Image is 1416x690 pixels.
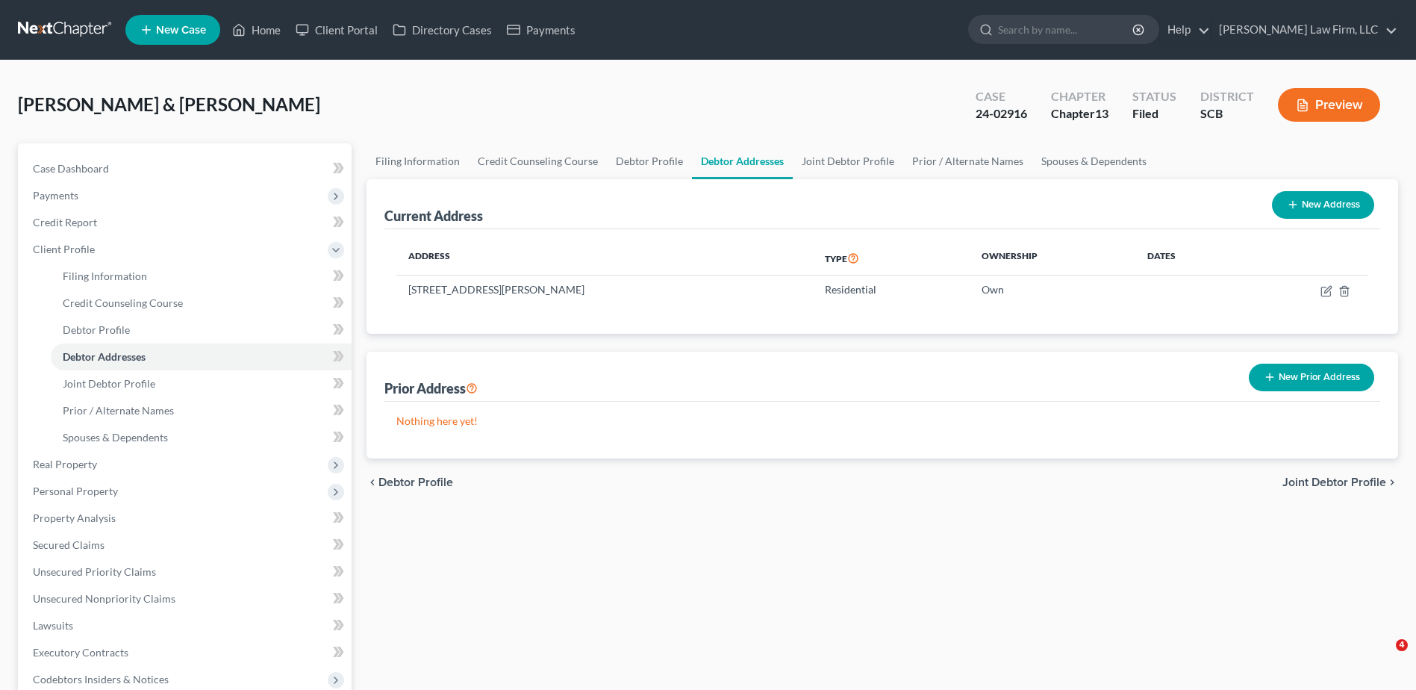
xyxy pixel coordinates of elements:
[51,424,352,451] a: Spouses & Dependents
[51,263,352,290] a: Filing Information
[33,512,116,524] span: Property Analysis
[378,476,453,488] span: Debtor Profile
[396,276,812,304] td: [STREET_ADDRESS][PERSON_NAME]
[385,16,499,43] a: Directory Cases
[396,241,812,276] th: Address
[1051,88,1108,105] div: Chapter
[63,377,155,390] span: Joint Debtor Profile
[1396,639,1408,651] span: 4
[33,162,109,175] span: Case Dashboard
[33,592,175,605] span: Unsecured Nonpriority Claims
[21,559,352,585] a: Unsecured Priority Claims
[21,209,352,236] a: Credit Report
[225,16,288,43] a: Home
[384,207,483,225] div: Current Address
[63,270,147,282] span: Filing Information
[1249,364,1374,391] button: New Prior Address
[998,16,1135,43] input: Search by name...
[51,290,352,317] a: Credit Counseling Course
[51,344,352,370] a: Debtor Addresses
[33,243,95,255] span: Client Profile
[367,476,378,488] i: chevron_left
[469,143,607,179] a: Credit Counseling Course
[384,379,478,397] div: Prior Address
[33,485,118,497] span: Personal Property
[1132,105,1176,122] div: Filed
[33,458,97,470] span: Real Property
[63,296,183,309] span: Credit Counseling Course
[156,25,206,36] span: New Case
[813,276,970,304] td: Residential
[33,619,73,632] span: Lawsuits
[21,585,352,612] a: Unsecured Nonpriority Claims
[63,404,174,417] span: Prior / Alternate Names
[33,673,169,686] span: Codebtors Insiders & Notices
[33,565,156,578] span: Unsecured Priority Claims
[63,350,146,363] span: Debtor Addresses
[367,143,469,179] a: Filing Information
[1051,105,1108,122] div: Chapter
[33,538,105,551] span: Secured Claims
[607,143,692,179] a: Debtor Profile
[21,612,352,639] a: Lawsuits
[21,639,352,666] a: Executory Contracts
[1365,639,1401,675] iframe: Intercom live chat
[976,105,1027,122] div: 24-02916
[51,317,352,344] a: Debtor Profile
[692,143,793,179] a: Debtor Addresses
[1211,16,1397,43] a: [PERSON_NAME] Law Firm, LLC
[1032,143,1155,179] a: Spouses & Dependents
[21,155,352,182] a: Case Dashboard
[970,276,1136,304] td: Own
[1272,191,1374,219] button: New Address
[367,476,453,488] button: chevron_left Debtor Profile
[1278,88,1380,122] button: Preview
[288,16,385,43] a: Client Portal
[51,397,352,424] a: Prior / Alternate Names
[21,505,352,532] a: Property Analysis
[33,189,78,202] span: Payments
[1282,476,1386,488] span: Joint Debtor Profile
[1386,476,1398,488] i: chevron_right
[813,241,970,276] th: Type
[1200,105,1254,122] div: SCB
[1132,88,1176,105] div: Status
[63,431,168,444] span: Spouses & Dependents
[33,646,128,659] span: Executory Contracts
[976,88,1027,105] div: Case
[21,532,352,559] a: Secured Claims
[1095,106,1108,120] span: 13
[970,241,1136,276] th: Ownership
[1135,241,1244,276] th: Dates
[1282,476,1398,488] button: Joint Debtor Profile chevron_right
[793,143,903,179] a: Joint Debtor Profile
[1160,16,1210,43] a: Help
[499,16,583,43] a: Payments
[396,414,1368,429] p: Nothing here yet!
[903,143,1032,179] a: Prior / Alternate Names
[1200,88,1254,105] div: District
[33,216,97,229] span: Credit Report
[63,323,130,336] span: Debtor Profile
[18,93,320,115] span: [PERSON_NAME] & [PERSON_NAME]
[51,370,352,397] a: Joint Debtor Profile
